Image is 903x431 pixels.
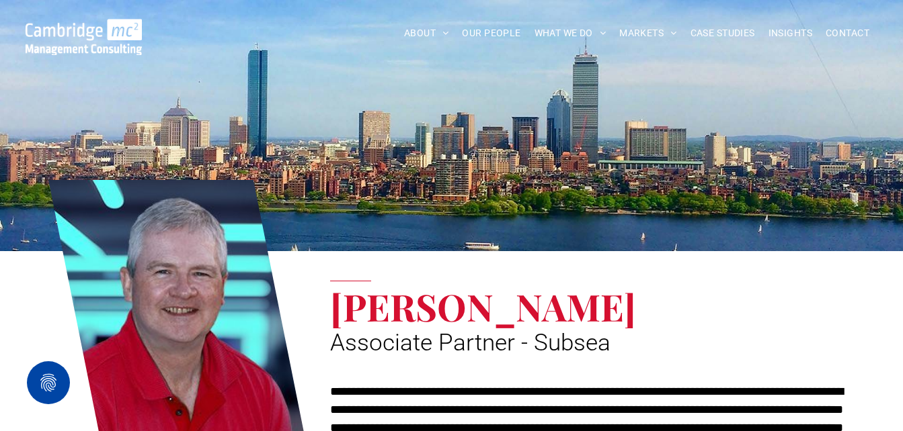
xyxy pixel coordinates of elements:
[397,23,456,44] a: ABOUT
[684,23,762,44] a: CASE STUDIES
[819,23,876,44] a: CONTACT
[26,21,143,35] a: Your Business Transformed | Cambridge Management Consulting
[455,23,527,44] a: OUR PEOPLE
[26,19,143,55] img: Go to Homepage
[330,281,636,331] span: [PERSON_NAME]
[528,23,613,44] a: WHAT WE DO
[613,23,683,44] a: MARKETS
[762,23,819,44] a: INSIGHTS
[330,329,611,356] span: Associate Partner - Subsea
